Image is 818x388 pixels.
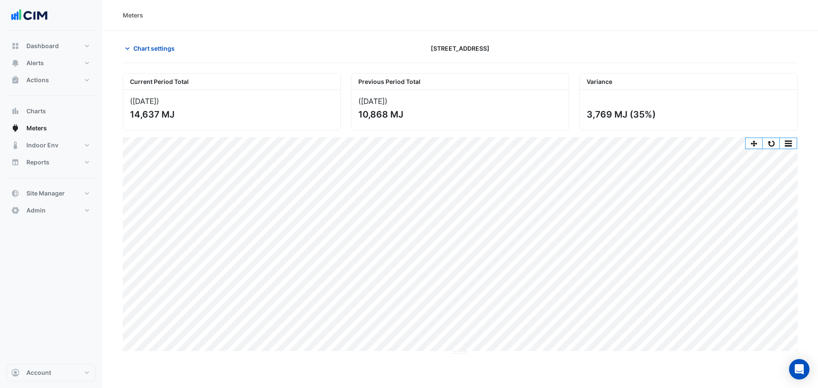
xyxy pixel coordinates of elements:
[123,74,340,90] div: Current Period Total
[11,158,20,167] app-icon: Reports
[11,141,20,149] app-icon: Indoor Env
[11,124,20,132] app-icon: Meters
[7,202,95,219] button: Admin
[11,59,20,67] app-icon: Alerts
[26,76,49,84] span: Actions
[26,124,47,132] span: Meters
[11,76,20,84] app-icon: Actions
[7,103,95,120] button: Charts
[10,7,49,24] img: Company Logo
[7,55,95,72] button: Alerts
[7,185,95,202] button: Site Manager
[11,107,20,115] app-icon: Charts
[351,74,569,90] div: Previous Period Total
[133,44,175,53] span: Chart settings
[26,42,59,50] span: Dashboard
[7,120,95,137] button: Meters
[587,109,789,120] div: 3,769 MJ (35%)
[130,109,332,120] div: 14,637 MJ
[580,74,797,90] div: Variance
[358,109,560,120] div: 10,868 MJ
[11,42,20,50] app-icon: Dashboard
[7,364,95,381] button: Account
[26,206,46,215] span: Admin
[26,141,58,149] span: Indoor Env
[11,189,20,198] app-icon: Site Manager
[746,138,763,149] button: Pan
[7,137,95,154] button: Indoor Env
[780,138,797,149] button: More Options
[763,138,780,149] button: Reset
[358,97,562,106] div: ([DATE] )
[26,158,49,167] span: Reports
[26,59,44,67] span: Alerts
[123,11,143,20] div: Meters
[7,37,95,55] button: Dashboard
[7,154,95,171] button: Reports
[431,44,490,53] span: [STREET_ADDRESS]
[789,359,809,379] div: Open Intercom Messenger
[26,107,46,115] span: Charts
[130,97,334,106] div: ([DATE] )
[11,206,20,215] app-icon: Admin
[123,41,180,56] button: Chart settings
[7,72,95,89] button: Actions
[26,189,65,198] span: Site Manager
[26,368,51,377] span: Account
